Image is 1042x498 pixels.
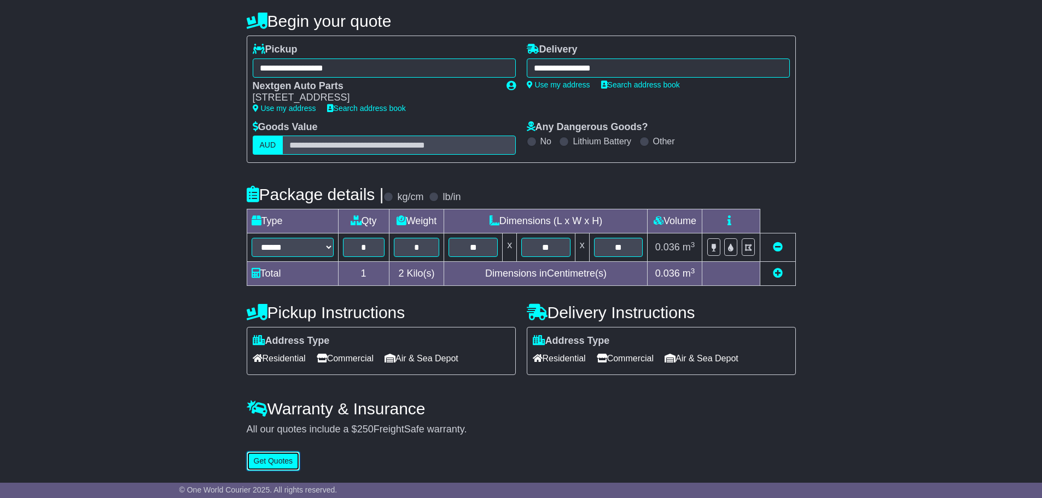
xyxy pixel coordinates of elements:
label: Address Type [533,335,610,347]
label: AUD [253,136,283,155]
label: kg/cm [397,191,423,203]
a: Search address book [327,104,406,113]
span: Residential [253,350,306,367]
td: Weight [389,209,444,233]
a: Remove this item [773,242,783,253]
span: © One World Courier 2025. All rights reserved. [179,485,337,494]
label: Delivery [527,44,578,56]
h4: Warranty & Insurance [247,400,796,418]
label: Address Type [253,335,330,347]
span: m [683,242,695,253]
span: Residential [533,350,586,367]
label: Pickup [253,44,298,56]
label: Other [653,136,675,147]
span: Air & Sea Depot [665,350,738,367]
a: Search address book [601,80,680,89]
label: Lithium Battery [573,136,631,147]
h4: Package details | [247,185,384,203]
div: [STREET_ADDRESS] [253,92,496,104]
span: 2 [398,268,404,279]
span: Commercial [317,350,374,367]
span: Air & Sea Depot [385,350,458,367]
td: x [575,233,589,262]
h4: Delivery Instructions [527,303,796,321]
div: All our quotes include a $ FreightSafe warranty. [247,424,796,436]
td: Dimensions in Centimetre(s) [444,262,648,286]
label: Goods Value [253,121,318,133]
td: x [503,233,517,262]
label: Any Dangerous Goods? [527,121,648,133]
span: 0.036 [655,268,680,279]
td: Volume [648,209,702,233]
div: Nextgen Auto Parts [253,80,496,92]
span: m [683,268,695,279]
a: Use my address [253,104,316,113]
sup: 3 [691,267,695,275]
sup: 3 [691,241,695,249]
td: Qty [338,209,389,233]
span: 0.036 [655,242,680,253]
span: Commercial [597,350,654,367]
td: 1 [338,262,389,286]
h4: Begin your quote [247,12,796,30]
td: Kilo(s) [389,262,444,286]
td: Total [247,262,338,286]
span: 250 [357,424,374,435]
label: lb/in [443,191,461,203]
button: Get Quotes [247,452,300,471]
a: Add new item [773,268,783,279]
td: Dimensions (L x W x H) [444,209,648,233]
a: Use my address [527,80,590,89]
label: No [540,136,551,147]
h4: Pickup Instructions [247,303,516,321]
td: Type [247,209,338,233]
